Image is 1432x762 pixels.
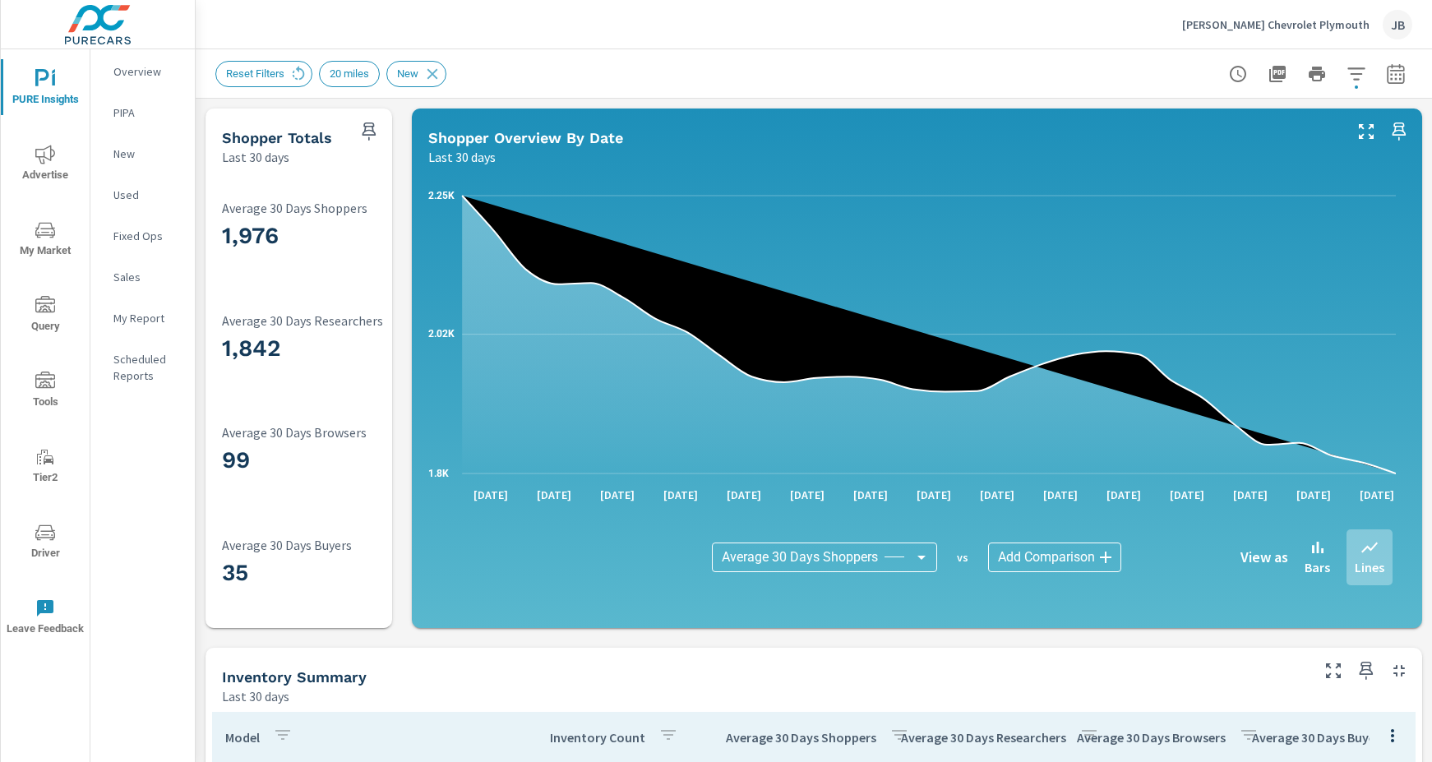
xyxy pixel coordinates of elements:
[1252,729,1386,746] p: Average 30 Days Buyers
[90,141,195,166] div: New
[1386,658,1412,684] button: Minimize Widget
[6,372,85,412] span: Tools
[998,549,1095,566] span: Add Comparison
[6,598,85,639] span: Leave Feedback
[222,425,439,440] p: Average 30 Days Browsers
[387,67,428,80] span: New
[1355,557,1384,577] p: Lines
[222,222,439,250] h3: 1,976
[222,147,289,167] p: Last 30 days
[462,487,520,503] p: [DATE]
[1032,487,1089,503] p: [DATE]
[1158,487,1216,503] p: [DATE]
[589,487,646,503] p: [DATE]
[428,190,455,201] text: 2.25K
[113,145,182,162] p: New
[937,550,988,565] p: vs
[905,487,963,503] p: [DATE]
[356,118,382,145] span: Save this to your personalized report
[90,306,195,330] div: My Report
[113,104,182,121] p: PIPA
[428,129,623,146] h5: Shopper Overview By Date
[550,729,645,746] p: Inventory Count
[715,487,773,503] p: [DATE]
[428,328,455,339] text: 2.02K
[222,201,439,215] p: Average 30 Days Shoppers
[1340,58,1373,90] button: Apply Filters
[215,61,312,87] div: Reset Filters
[1386,118,1412,145] span: Save this to your personalized report
[1353,658,1379,684] span: Save this to your personalized report
[726,729,876,746] p: Average 30 Days Shoppers
[428,147,496,167] p: Last 30 days
[428,468,449,479] text: 1.8K
[222,446,439,474] h3: 99
[222,668,367,686] h5: Inventory Summary
[1285,487,1342,503] p: [DATE]
[6,296,85,336] span: Query
[842,487,899,503] p: [DATE]
[320,67,379,80] span: 20 miles
[6,145,85,185] span: Advertise
[1348,487,1406,503] p: [DATE]
[6,447,85,487] span: Tier2
[1300,58,1333,90] button: Print Report
[988,543,1121,572] div: Add Comparison
[90,347,195,388] div: Scheduled Reports
[90,182,195,207] div: Used
[778,487,836,503] p: [DATE]
[222,129,332,146] h5: Shopper Totals
[90,59,195,84] div: Overview
[722,549,878,566] span: Average 30 Days Shoppers
[222,313,439,328] p: Average 30 Days Researchers
[113,310,182,326] p: My Report
[1,49,90,654] div: nav menu
[712,543,937,572] div: Average 30 Days Shoppers
[216,67,294,80] span: Reset Filters
[90,265,195,289] div: Sales
[113,269,182,285] p: Sales
[901,729,1066,746] p: Average 30 Days Researchers
[113,351,182,384] p: Scheduled Reports
[222,335,439,363] h3: 1,842
[1379,58,1412,90] button: Select Date Range
[1261,58,1294,90] button: "Export Report to PDF"
[6,523,85,563] span: Driver
[225,729,260,746] p: Model
[113,228,182,244] p: Fixed Ops
[1182,17,1370,32] p: [PERSON_NAME] Chevrolet Plymouth
[1222,487,1279,503] p: [DATE]
[1077,729,1226,746] p: Average 30 Days Browsers
[1240,549,1288,566] h6: View as
[6,69,85,109] span: PURE Insights
[1353,118,1379,145] button: Make Fullscreen
[1305,557,1330,577] p: Bars
[968,487,1026,503] p: [DATE]
[6,220,85,261] span: My Market
[525,487,583,503] p: [DATE]
[1095,487,1153,503] p: [DATE]
[222,559,439,587] h3: 35
[1383,10,1412,39] div: JB
[90,100,195,125] div: PIPA
[222,538,439,552] p: Average 30 Days Buyers
[222,686,289,706] p: Last 30 days
[652,487,709,503] p: [DATE]
[386,61,446,87] div: New
[113,187,182,203] p: Used
[1320,658,1347,684] button: Make Fullscreen
[90,224,195,248] div: Fixed Ops
[113,63,182,80] p: Overview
